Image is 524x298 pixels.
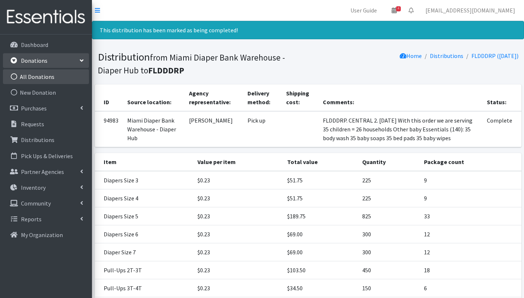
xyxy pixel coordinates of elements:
[95,243,193,261] td: Diaper Size 7
[283,153,358,171] th: Total value
[3,164,89,179] a: Partner Agencies
[3,53,89,68] a: Donations
[92,21,524,39] div: This distribution has been marked as being completed!
[243,84,282,111] th: Delivery method:
[282,84,318,111] th: Shipping cost:
[318,111,483,147] td: FLDDDRP. CENTRAL 2. [DATE] With this order we are serving 35 children = 26 households Other baby ...
[420,153,521,171] th: Package count
[420,261,521,279] td: 18
[386,3,403,18] a: 4
[3,5,89,29] img: HumanEssentials
[345,3,383,18] a: User Guide
[283,171,358,189] td: $51.75
[396,6,401,11] span: 4
[21,215,42,223] p: Reports
[185,111,243,147] td: [PERSON_NAME]
[482,111,521,147] td: Complete
[21,57,47,64] p: Donations
[358,261,420,279] td: 450
[95,84,123,111] th: ID
[21,168,64,175] p: Partner Agencies
[3,196,89,211] a: Community
[95,189,193,207] td: Diapers Size 4
[283,189,358,207] td: $51.75
[482,84,521,111] th: Status:
[21,136,54,143] p: Distributions
[3,85,89,100] a: New Donation
[21,231,63,239] p: My Organization
[420,225,521,243] td: 12
[283,261,358,279] td: $103.50
[95,261,193,279] td: Pull-Ups 2T-3T
[283,279,358,297] td: $34.50
[21,200,51,207] p: Community
[123,111,185,147] td: Miami Diaper Bank Warehouse - Diaper Hub
[430,52,463,59] a: Distributions
[95,207,193,225] td: Diapers Size 5
[185,84,243,111] th: Agency representative:
[148,65,184,76] b: FLDDDRP
[3,117,89,131] a: Requests
[3,37,89,52] a: Dashboard
[95,225,193,243] td: Diapers Size 6
[21,184,46,191] p: Inventory
[3,228,89,242] a: My Organization
[358,189,420,207] td: 225
[95,153,193,171] th: Item
[420,207,521,225] td: 33
[3,212,89,226] a: Reports
[420,189,521,207] td: 9
[318,84,483,111] th: Comments:
[3,132,89,147] a: Distributions
[3,180,89,195] a: Inventory
[283,225,358,243] td: $69.00
[3,101,89,116] a: Purchases
[358,225,420,243] td: 300
[21,105,47,112] p: Purchases
[283,207,358,225] td: $189.75
[193,189,283,207] td: $0.23
[95,279,193,297] td: Pull-Ups 3T-4T
[21,41,48,48] p: Dashboard
[358,207,420,225] td: 825
[21,120,44,128] p: Requests
[358,153,420,171] th: Quantity
[243,111,282,147] td: Pick up
[283,243,358,261] td: $69.00
[193,207,283,225] td: $0.23
[193,279,283,297] td: $0.23
[420,279,521,297] td: 6
[21,152,73,160] p: Pick Ups & Deliveries
[420,243,521,261] td: 12
[3,149,89,163] a: Pick Ups & Deliveries
[95,171,193,189] td: Diapers Size 3
[123,84,185,111] th: Source location:
[193,153,283,171] th: Value per item
[420,3,521,18] a: [EMAIL_ADDRESS][DOMAIN_NAME]
[193,225,283,243] td: $0.23
[420,171,521,189] td: 9
[193,261,283,279] td: $0.23
[193,171,283,189] td: $0.23
[358,171,420,189] td: 225
[400,52,422,59] a: Home
[3,69,89,84] a: All Donations
[193,243,283,261] td: $0.23
[98,52,285,76] small: from Miami Diaper Bank Warehouse - Diaper Hub to
[98,51,306,76] h1: Distribution
[358,279,420,297] td: 150
[95,111,123,147] td: 94983
[358,243,420,261] td: 300
[471,52,518,59] a: FLDDDRP ([DATE])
